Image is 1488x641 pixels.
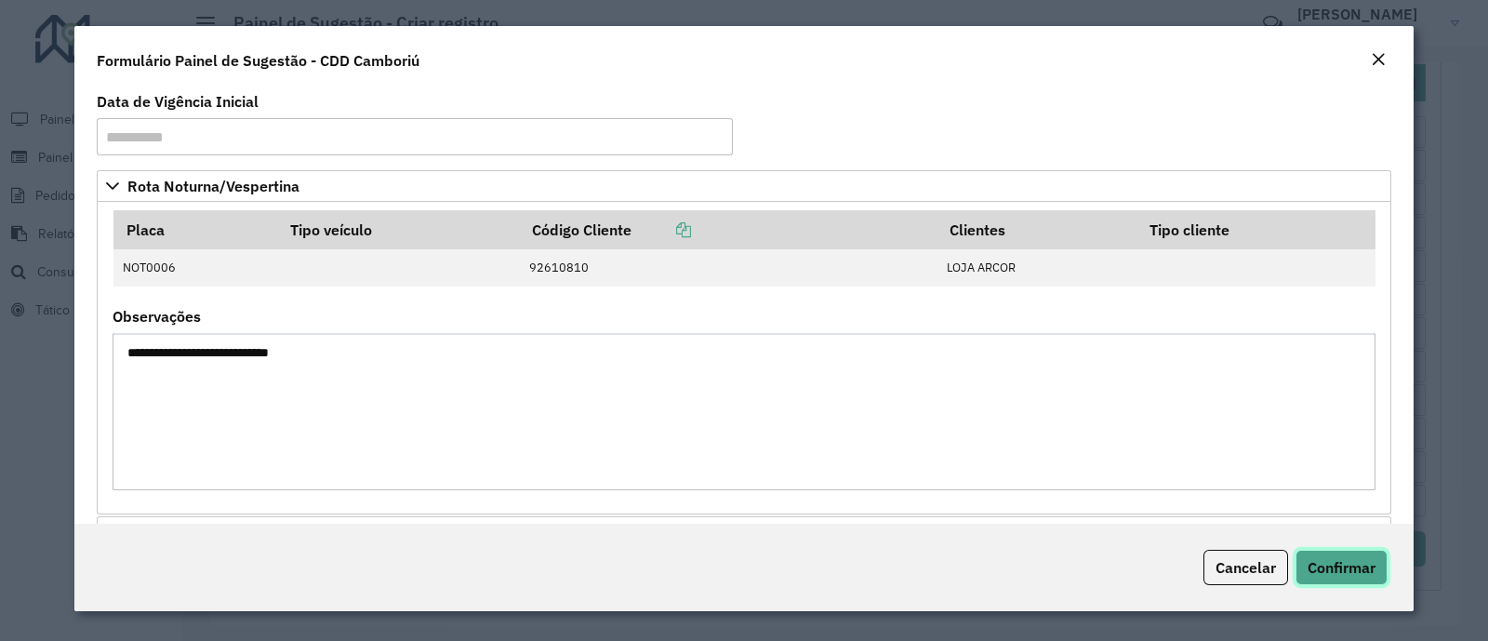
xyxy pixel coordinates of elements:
[97,202,1391,514] div: Rota Noturna/Vespertina
[97,170,1391,202] a: Rota Noturna/Vespertina
[1136,210,1375,249] th: Tipo cliente
[113,249,277,287] td: NOT0006
[113,210,277,249] th: Placa
[97,90,259,113] label: Data de Vigência Inicial
[937,210,1136,249] th: Clientes
[97,49,419,72] h4: Formulário Painel de Sugestão - CDD Camboriú
[113,305,201,327] label: Observações
[97,516,1391,548] a: Pre-Roteirização AS / Orientações
[1371,52,1386,67] em: Fechar
[1308,558,1375,577] span: Confirmar
[1203,550,1288,585] button: Cancelar
[1216,558,1276,577] span: Cancelar
[1295,550,1388,585] button: Confirmar
[520,249,937,287] td: 92610810
[631,220,691,239] a: Copiar
[520,210,937,249] th: Código Cliente
[1365,48,1391,73] button: Close
[127,179,299,194] span: Rota Noturna/Vespertina
[277,210,520,249] th: Tipo veículo
[937,249,1136,287] td: LOJA ARCOR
